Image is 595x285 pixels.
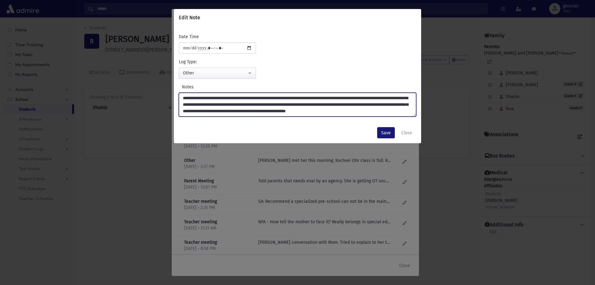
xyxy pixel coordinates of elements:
button: Other [179,68,256,79]
h6: Edit Note [179,14,200,21]
label: Date Time [179,33,199,40]
button: Close [397,127,416,138]
label: Notes [179,84,218,90]
div: Other [183,70,247,76]
label: Log Type: [179,59,197,65]
button: Save [377,127,395,138]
